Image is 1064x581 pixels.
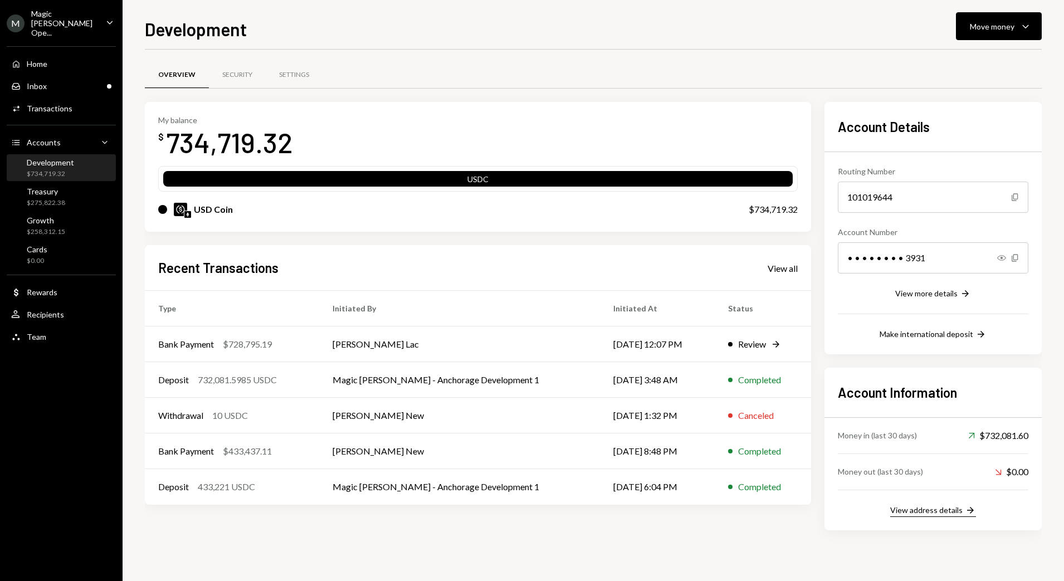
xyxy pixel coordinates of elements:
[184,211,191,218] img: ethereum-mainnet
[600,433,715,469] td: [DATE] 8:48 PM
[27,227,65,237] div: $258,312.15
[715,291,811,326] th: Status
[31,9,97,37] div: Magic [PERSON_NAME] Ope...
[158,338,214,351] div: Bank Payment
[319,326,599,362] td: [PERSON_NAME] Lac
[223,445,272,458] div: $433,437.11
[956,12,1042,40] button: Move money
[319,398,599,433] td: [PERSON_NAME] New
[27,81,47,91] div: Inbox
[738,373,781,387] div: Completed
[158,70,196,80] div: Overview
[600,362,715,398] td: [DATE] 3:48 AM
[158,115,293,125] div: My balance
[7,183,116,210] a: Treasury$275,822.38
[209,61,266,89] a: Security
[198,480,255,494] div: 433,221 USDC
[27,198,65,208] div: $275,822.38
[738,409,774,422] div: Canceled
[838,383,1028,402] h2: Account Information
[838,165,1028,177] div: Routing Number
[319,291,599,326] th: Initiated By
[895,288,971,300] button: View more details
[890,505,976,517] button: View address details
[838,429,917,441] div: Money in (last 30 days)
[600,469,715,505] td: [DATE] 6:04 PM
[27,104,72,113] div: Transactions
[27,158,74,167] div: Development
[7,14,25,32] div: M
[738,480,781,494] div: Completed
[995,465,1028,479] div: $0.00
[27,59,47,69] div: Home
[7,53,116,74] a: Home
[838,118,1028,136] h2: Account Details
[7,282,116,302] a: Rewards
[319,433,599,469] td: [PERSON_NAME] New
[279,70,309,80] div: Settings
[838,242,1028,274] div: • • • • • • • • 3931
[968,429,1028,442] div: $732,081.60
[223,338,272,351] div: $728,795.19
[319,362,599,398] td: Magic [PERSON_NAME] - Anchorage Development 1
[600,291,715,326] th: Initiated At
[158,480,189,494] div: Deposit
[7,326,116,346] a: Team
[27,187,65,196] div: Treasury
[7,76,116,96] a: Inbox
[174,203,187,216] img: USDC
[266,61,323,89] a: Settings
[27,216,65,225] div: Growth
[27,256,47,266] div: $0.00
[158,131,164,143] div: $
[7,132,116,152] a: Accounts
[222,70,252,80] div: Security
[166,125,293,160] div: 734,719.32
[970,21,1014,32] div: Move money
[212,409,248,422] div: 10 USDC
[158,409,203,422] div: Withdrawal
[880,329,987,341] button: Make international deposit
[600,326,715,362] td: [DATE] 12:07 PM
[158,445,214,458] div: Bank Payment
[27,287,57,297] div: Rewards
[838,182,1028,213] div: 101019644
[838,226,1028,238] div: Account Number
[7,304,116,324] a: Recipients
[27,169,74,179] div: $734,719.32
[768,262,798,274] a: View all
[145,61,209,89] a: Overview
[27,310,64,319] div: Recipients
[319,469,599,505] td: Magic [PERSON_NAME] - Anchorage Development 1
[27,245,47,254] div: Cards
[768,263,798,274] div: View all
[749,203,798,216] div: $734,719.32
[27,332,46,341] div: Team
[600,398,715,433] td: [DATE] 1:32 PM
[7,98,116,118] a: Transactions
[7,154,116,181] a: Development$734,719.32
[895,289,958,298] div: View more details
[158,258,279,277] h2: Recent Transactions
[838,466,923,477] div: Money out (last 30 days)
[145,18,247,40] h1: Development
[145,291,319,326] th: Type
[27,138,61,147] div: Accounts
[738,338,766,351] div: Review
[7,241,116,268] a: Cards$0.00
[194,203,233,216] div: USD Coin
[738,445,781,458] div: Completed
[163,173,793,189] div: USDC
[198,373,277,387] div: 732,081.5985 USDC
[880,329,973,339] div: Make international deposit
[7,212,116,239] a: Growth$258,312.15
[890,505,963,515] div: View address details
[158,373,189,387] div: Deposit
